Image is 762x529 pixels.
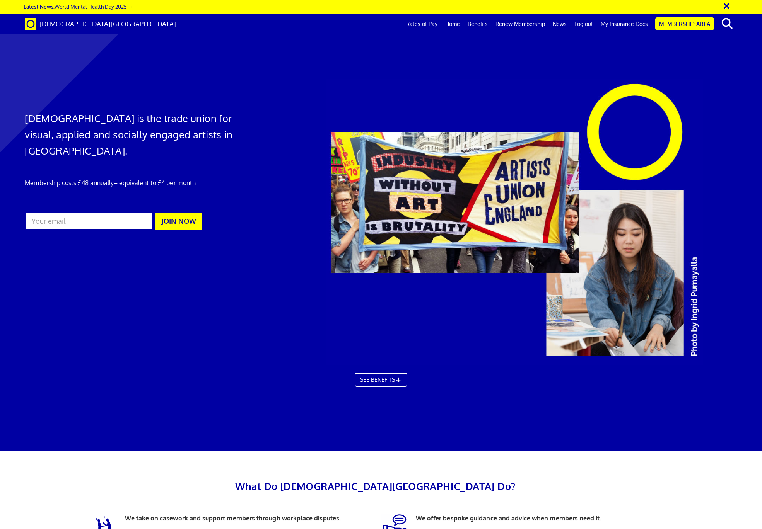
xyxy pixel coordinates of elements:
[155,213,202,230] button: JOIN NOW
[597,14,652,34] a: My Insurance Docs
[716,15,739,32] button: search
[571,14,597,34] a: Log out
[464,14,492,34] a: Benefits
[84,478,666,494] h2: What Do [DEMOGRAPHIC_DATA][GEOGRAPHIC_DATA] Do?
[441,14,464,34] a: Home
[24,3,55,10] strong: Latest News:
[19,14,182,34] a: Brand [DEMOGRAPHIC_DATA][GEOGRAPHIC_DATA]
[655,17,714,30] a: Membership Area
[492,14,549,34] a: Renew Membership
[39,20,176,28] span: [DEMOGRAPHIC_DATA][GEOGRAPHIC_DATA]
[25,178,255,187] p: Membership costs £48 annually – equivalent to £4 per month.
[355,373,407,387] a: SEE BENEFITS
[25,110,255,159] h1: [DEMOGRAPHIC_DATA] is the trade union for visual, applied and socially engaged artists in [GEOGRA...
[549,14,571,34] a: News
[24,3,133,10] a: Latest News:World Mental Health Day 2025 →
[25,212,153,230] input: Your email
[402,14,441,34] a: Rates of Pay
